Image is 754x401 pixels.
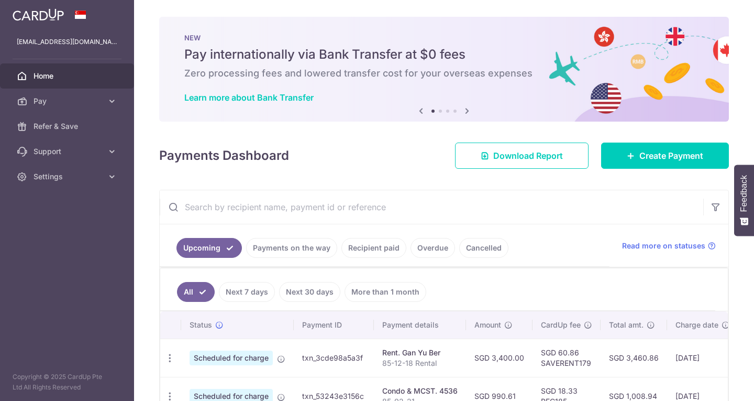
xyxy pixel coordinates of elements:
img: Bank transfer banner [159,17,729,122]
span: Create Payment [639,149,703,162]
span: Total amt. [609,320,644,330]
td: SGD 60.86 SAVERENT179 [533,339,601,377]
span: Settings [34,171,103,182]
th: Payment details [374,311,466,339]
input: Search by recipient name, payment id or reference [160,190,703,224]
p: [EMAIL_ADDRESS][DOMAIN_NAME] [17,37,117,47]
a: Download Report [455,143,589,169]
p: 85-12-18 Rental [382,358,458,369]
a: Cancelled [459,238,508,258]
span: Support [34,146,103,157]
td: SGD 3,400.00 [466,339,533,377]
a: Next 7 days [219,282,275,302]
div: Rent. Gan Yu Ber [382,348,458,358]
span: Charge date [675,320,718,330]
span: Feedback [739,175,749,212]
span: Read more on statuses [622,241,705,251]
a: Learn more about Bank Transfer [184,92,314,103]
span: CardUp fee [541,320,581,330]
img: CardUp [13,8,64,21]
p: NEW [184,34,704,42]
td: [DATE] [667,339,738,377]
a: Upcoming [176,238,242,258]
span: Download Report [493,149,563,162]
a: Next 30 days [279,282,340,302]
iframe: Opens a widget where you can find more information [687,370,744,396]
span: Scheduled for charge [190,351,273,365]
button: Feedback - Show survey [734,165,754,236]
h5: Pay internationally via Bank Transfer at $0 fees [184,46,704,63]
h4: Payments Dashboard [159,146,289,165]
a: Create Payment [601,143,729,169]
a: Payments on the way [246,238,337,258]
div: Condo & MCST. 4536 [382,386,458,396]
span: Pay [34,96,103,106]
a: All [177,282,215,302]
th: Payment ID [294,311,374,339]
td: txn_3cde98a5a3f [294,339,374,377]
span: Refer & Save [34,121,103,132]
a: Read more on statuses [622,241,716,251]
span: Home [34,71,103,81]
a: Overdue [411,238,455,258]
td: SGD 3,460.86 [601,339,667,377]
span: Status [190,320,212,330]
a: Recipient paid [341,238,406,258]
h6: Zero processing fees and lowered transfer cost for your overseas expenses [184,67,704,80]
a: More than 1 month [345,282,426,302]
span: Amount [474,320,501,330]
